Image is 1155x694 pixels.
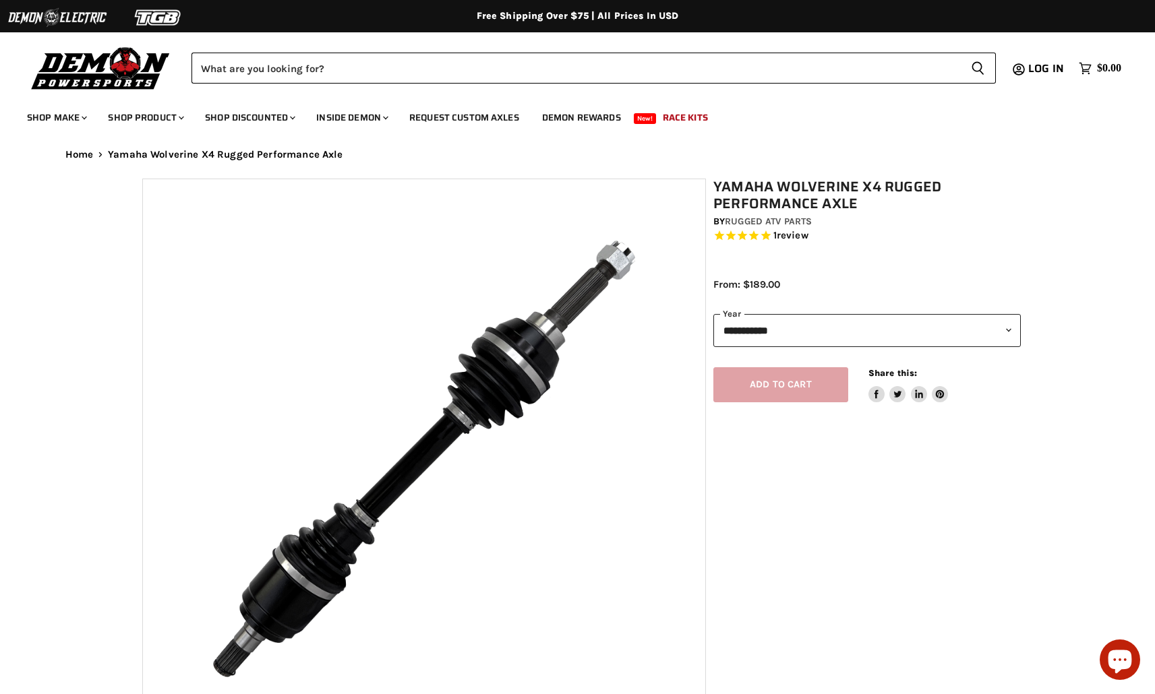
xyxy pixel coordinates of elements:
[108,149,343,160] span: Yamaha Wolverine X4 Rugged Performance Axle
[868,368,917,378] span: Share this:
[191,53,996,84] form: Product
[713,229,1021,243] span: Rated 5.0 out of 5 stars 1 reviews
[191,53,960,84] input: Search
[65,149,94,160] a: Home
[98,104,192,131] a: Shop Product
[306,104,396,131] a: Inside Demon
[1072,59,1128,78] a: $0.00
[1022,63,1072,75] a: Log in
[1096,639,1144,683] inbox-online-store-chat: Shopify online store chat
[653,104,718,131] a: Race Kits
[1097,62,1121,75] span: $0.00
[713,179,1021,212] h1: Yamaha Wolverine X4 Rugged Performance Axle
[634,113,657,124] span: New!
[1028,60,1064,77] span: Log in
[17,98,1118,131] ul: Main menu
[713,278,780,290] span: From: $189.00
[777,230,808,242] span: review
[38,10,1117,22] div: Free Shipping Over $75 | All Prices In USD
[532,104,631,131] a: Demon Rewards
[195,104,303,131] a: Shop Discounted
[108,5,209,30] img: TGB Logo 2
[960,53,996,84] button: Search
[713,214,1021,229] div: by
[773,230,808,242] span: 1 reviews
[17,104,95,131] a: Shop Make
[38,149,1117,160] nav: Breadcrumbs
[27,44,175,92] img: Demon Powersports
[399,104,529,131] a: Request Custom Axles
[725,216,812,227] a: Rugged ATV Parts
[868,367,949,403] aside: Share this:
[7,5,108,30] img: Demon Electric Logo 2
[713,314,1021,347] select: year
